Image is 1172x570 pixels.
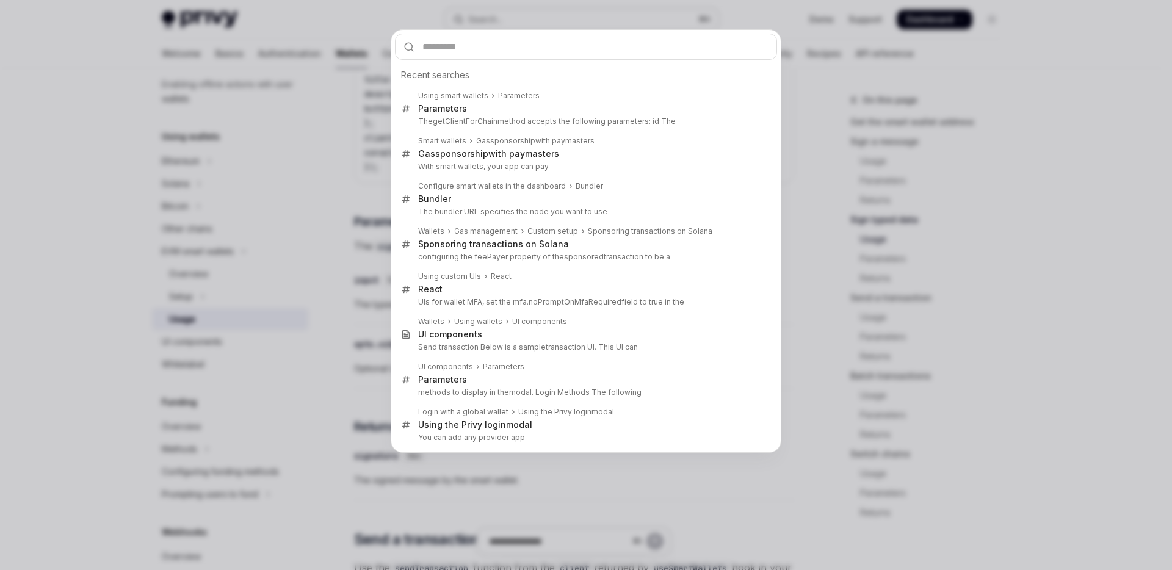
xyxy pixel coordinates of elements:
div: Using smart wallets [418,91,488,101]
div: Using wallets [454,317,502,326]
b: modal [509,388,532,397]
div: Custom setup [527,226,578,236]
p: The method accepts the following parameters: id The [418,117,751,126]
div: Using the Privy login [418,419,532,430]
div: Smart wallets [418,136,466,146]
b: transaction UI [546,342,595,352]
div: Login with a global wallet [418,407,508,417]
p: You can add any provider app [418,433,751,442]
p: methods to display in the . Login Methods The following [418,388,751,397]
p: configuring the feePayer property of the transaction to be a [418,252,751,262]
b: modal [506,419,532,430]
div: Configure smart wallets in the dashboard [418,181,566,191]
div: Wallets [418,317,444,326]
b: sponsored [564,252,604,261]
b: modal [591,407,614,416]
div: Gas with paymasters [476,136,595,146]
p: With smart wallets, your app can pay [418,162,751,171]
div: Sponsoring transactions on Solana [418,239,569,250]
div: UI components [418,362,473,372]
p: UIs for wallet MFA, set the mfa. field to true in the [418,297,751,307]
div: UI components [418,329,482,340]
div: Parameters [498,91,540,101]
div: Parameters [483,362,524,372]
div: React [491,272,512,281]
div: Parameters [418,374,467,385]
div: Gas with paymasters [418,148,559,159]
div: React [418,284,443,295]
div: UI components [512,317,567,326]
div: Using custom UIs [418,272,481,281]
b: sponsorship [435,148,488,159]
div: Using the Privy login [518,407,614,417]
div: Parameters [418,103,467,114]
b: Bundler [418,193,451,204]
div: Wallets [418,226,444,236]
p: Send transaction Below is a sample . This UI can [418,342,751,352]
b: Bundler [576,181,603,190]
b: sponsorship [490,136,535,145]
p: The bundler URL specifies the node you want to use [418,207,751,217]
div: Sponsoring transactions on Solana [588,226,712,236]
b: noPromptOnMfaRequired [529,297,621,306]
div: Gas management [454,226,518,236]
b: getClientForChain [433,117,497,126]
span: Recent searches [401,69,469,81]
